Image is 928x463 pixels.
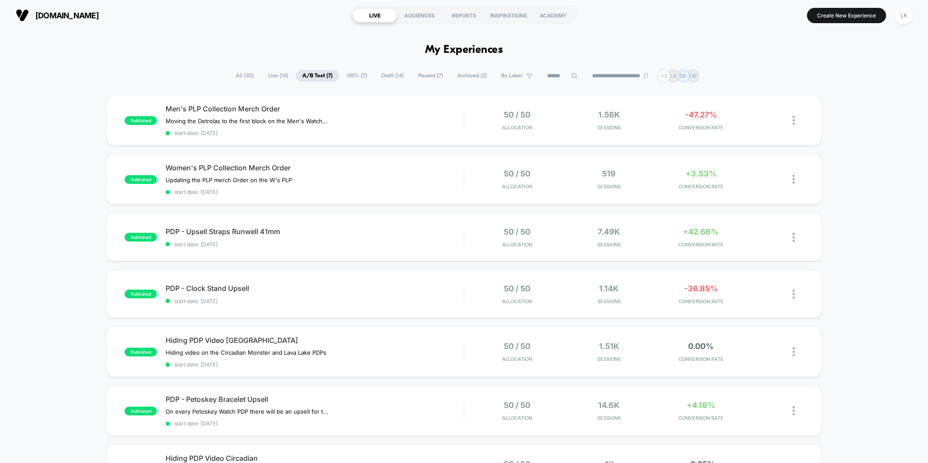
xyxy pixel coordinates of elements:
[658,69,670,82] div: + 3
[657,183,745,190] span: CONVERSION RATE
[166,454,464,463] span: Hiding PDP Video Circadian
[683,227,719,236] span: +42.66%
[688,73,697,79] p: KW
[502,183,532,190] span: Allocation
[565,124,653,131] span: Sessions
[375,70,410,82] span: Draft ( 14 )
[565,356,653,362] span: Sessions
[425,44,503,56] h1: My Experiences
[685,110,717,119] span: -47.27%
[684,284,718,293] span: -36.85%
[501,73,522,79] span: By Label
[793,406,795,415] img: close
[502,124,532,131] span: Allocation
[657,298,745,304] span: CONVERSION RATE
[166,117,328,124] span: Moving the Detrolas to the first block on the Men's Watches PLP
[504,227,530,236] span: 50 / 50
[502,242,532,248] span: Allocation
[166,163,464,172] span: Women's PLP Collection Merch Order
[166,349,326,356] span: Hiding video on the Circadian Monster and Lava Lake PDPs
[166,241,464,248] span: start date: [DATE]
[166,361,464,368] span: start date: [DATE]
[125,407,157,415] span: published
[412,70,450,82] span: Paused ( 7 )
[793,233,795,242] img: close
[598,227,620,236] span: 7.49k
[229,70,260,82] span: All ( 35 )
[166,176,292,183] span: Updating the PLP merch Order on the W's PLP
[166,104,464,113] span: Men's PLP Collection Merch Order
[486,8,531,22] div: INSPIRATIONS
[296,70,339,82] span: A/B Test ( 7 )
[657,415,745,421] span: CONVERSION RATE
[502,415,532,421] span: Allocation
[679,73,686,79] p: SK
[353,8,397,22] div: LIVE
[793,175,795,184] img: close
[565,298,653,304] span: Sessions
[166,408,328,415] span: On every Petoskey Watch PDP there will be an upsell for the 4mm Petoskey Bracelet, based on data ...
[125,116,157,125] span: published
[166,336,464,345] span: Hiding PDP Video [GEOGRAPHIC_DATA]
[35,11,99,20] span: [DOMAIN_NAME]
[504,342,530,351] span: 50 / 50
[598,401,620,410] span: 14.6k
[262,70,294,82] span: Live ( 14 )
[793,116,795,125] img: close
[125,290,157,298] span: published
[807,8,886,23] button: Create New Experience
[504,110,530,119] span: 50 / 50
[565,415,653,421] span: Sessions
[451,70,493,82] span: Archived ( 2 )
[657,356,745,362] span: CONVERSION RATE
[565,242,653,248] span: Sessions
[397,8,442,22] div: AUDIENCES
[893,7,915,24] button: LK
[793,347,795,356] img: close
[442,8,486,22] div: REPORTS
[531,8,575,22] div: ACADEMY
[565,183,653,190] span: Sessions
[599,284,619,293] span: 1.14k
[686,169,717,178] span: +3.53%
[166,298,464,304] span: start date: [DATE]
[670,73,677,79] p: LK
[688,342,713,351] span: 0.00%
[166,395,464,404] span: PDP - Petoskey Bracelet Upsell
[166,130,464,136] span: start date: [DATE]
[125,348,157,356] span: published
[793,290,795,299] img: close
[504,284,530,293] span: 50 / 50
[504,169,530,178] span: 50 / 50
[502,356,532,362] span: Allocation
[502,298,532,304] span: Allocation
[166,189,464,195] span: start date: [DATE]
[687,401,715,410] span: +4.18%
[166,284,464,293] span: PDP - Clock Stand Upsell
[599,342,619,351] span: 1.51k
[657,242,745,248] span: CONVERSION RATE
[895,7,912,24] div: LK
[125,233,157,242] span: published
[643,73,648,78] img: end
[166,227,464,236] span: PDP - Upsell Straps Runwell 41mm
[13,8,101,22] button: [DOMAIN_NAME]
[602,169,616,178] span: 519
[657,124,745,131] span: CONVERSION RATE
[16,9,29,22] img: Visually logo
[125,175,157,184] span: published
[340,70,374,82] span: 100% ( 7 )
[166,420,464,427] span: start date: [DATE]
[504,401,530,410] span: 50 / 50
[598,110,620,119] span: 1.56k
